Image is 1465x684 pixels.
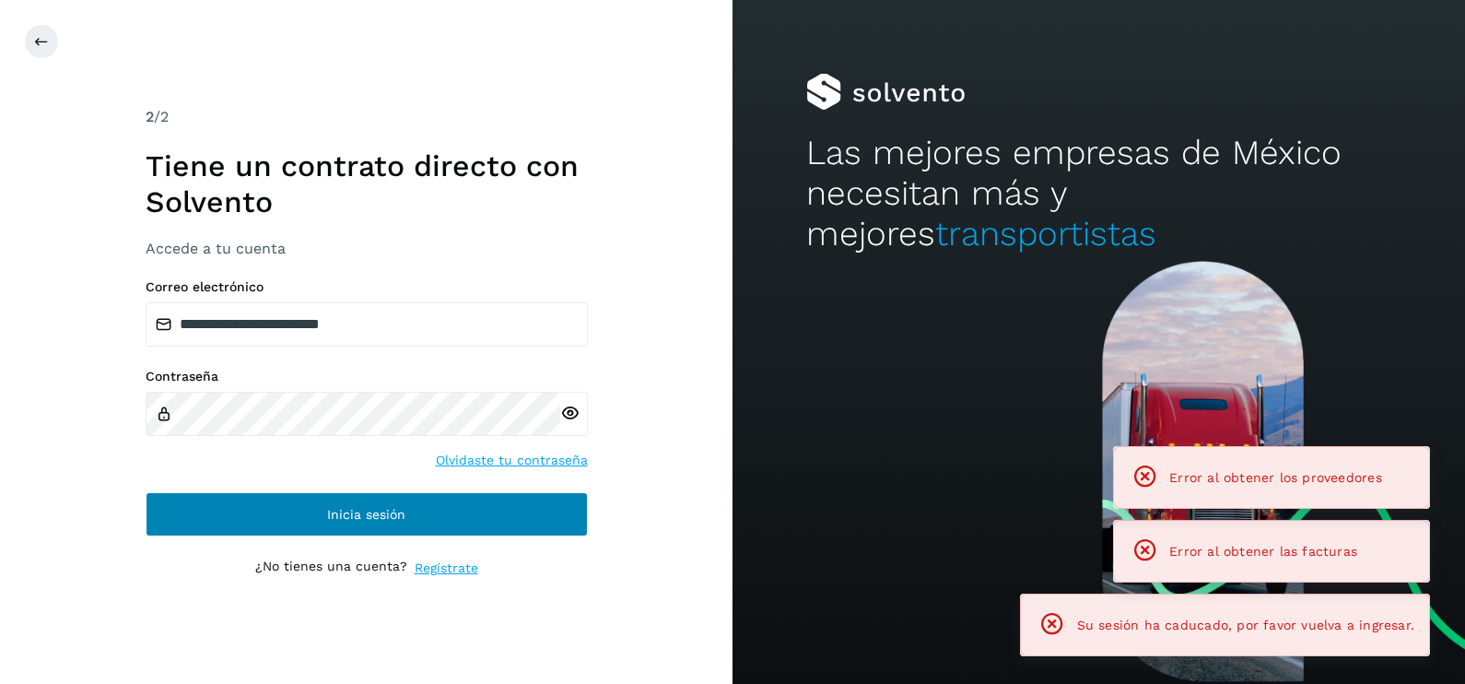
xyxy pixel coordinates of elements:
[806,133,1392,255] h2: Las mejores empresas de México necesitan más y mejores
[327,508,405,521] span: Inicia sesión
[1169,470,1382,485] span: Error al obtener los proveedores
[436,451,588,470] a: Olvidaste tu contraseña
[146,492,588,537] button: Inicia sesión
[146,279,588,295] label: Correo electrónico
[935,214,1156,254] span: transportistas
[1077,618,1414,632] span: Su sesión ha caducado, por favor vuelva a ingresar.
[146,240,588,257] h3: Accede a tu cuenta
[146,108,154,125] span: 2
[415,559,478,578] a: Regístrate
[146,148,588,219] h1: Tiene un contrato directo con Solvento
[146,106,588,128] div: /2
[146,369,588,384] label: Contraseña
[1169,544,1357,559] span: Error al obtener las facturas
[255,559,407,578] p: ¿No tienes una cuenta?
